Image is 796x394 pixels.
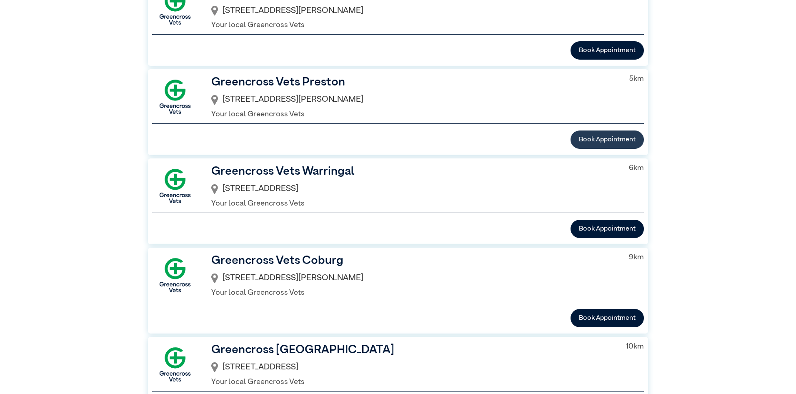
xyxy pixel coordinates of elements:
button: Book Appointment [571,41,644,60]
img: GX-Square.png [152,163,198,209]
button: Book Appointment [571,220,644,238]
p: Your local Greencross Vets [211,198,616,209]
p: 9 km [629,252,644,263]
p: 6 km [629,163,644,174]
img: GX-Square.png [152,341,198,387]
img: GX-Square.png [152,74,198,120]
h3: Greencross Vets Warringal [211,163,616,180]
p: Your local Greencross Vets [211,20,616,31]
h3: Greencross Vets Coburg [211,252,616,269]
p: 5 km [629,73,644,85]
h3: Greencross [GEOGRAPHIC_DATA] [211,341,613,359]
img: GX-Square.png [152,252,198,298]
button: Book Appointment [571,309,644,327]
h3: Greencross Vets Preston [211,73,616,91]
div: [STREET_ADDRESS][PERSON_NAME] [211,269,616,287]
div: [STREET_ADDRESS][PERSON_NAME] [211,2,616,20]
div: [STREET_ADDRESS] [211,359,613,376]
button: Book Appointment [571,130,644,149]
p: Your local Greencross Vets [211,376,613,388]
div: [STREET_ADDRESS] [211,180,616,198]
p: Your local Greencross Vets [211,287,616,299]
div: [STREET_ADDRESS][PERSON_NAME] [211,91,616,109]
p: Your local Greencross Vets [211,109,616,120]
p: 10 km [626,341,644,352]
